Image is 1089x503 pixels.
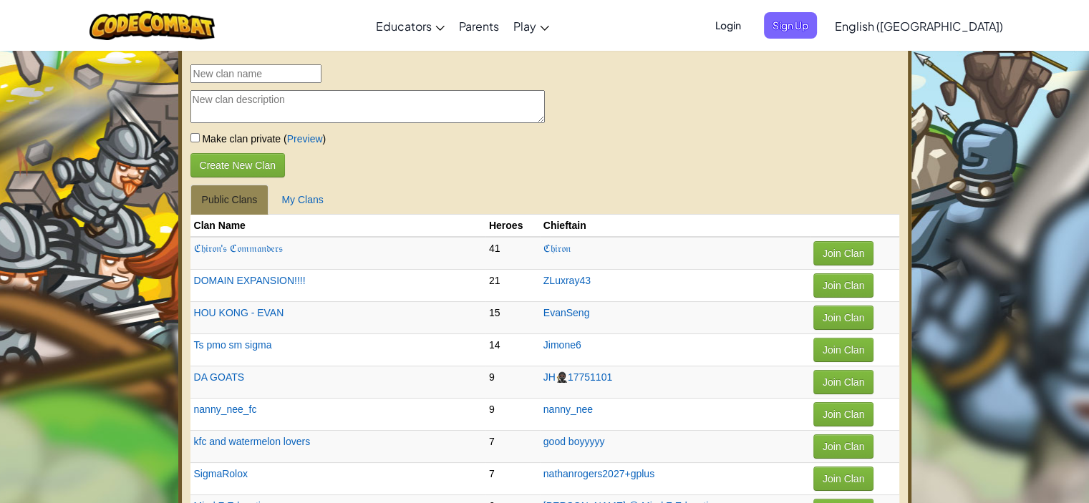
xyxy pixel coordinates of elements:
[543,436,605,447] a: good boyyyyy
[813,273,873,298] button: Join Clan
[194,468,248,479] a: SigmaRolox
[200,133,281,145] span: Make clan private
[190,153,286,177] button: Create New Clan
[194,436,311,447] a: kfc and watermelon lovers
[543,371,612,383] a: JH🥷🏿17751101
[543,468,654,479] a: nathanrogers2027+gplus
[485,237,540,270] td: 41
[764,12,817,39] button: Sign Up
[543,339,581,351] a: Jimone6
[813,306,873,330] button: Join Clan
[707,12,750,39] button: Login
[190,185,269,215] a: Public Clans
[543,404,593,415] a: nanny_nee
[281,133,287,145] span: (
[813,402,873,426] button: Join Clan
[485,399,540,431] td: 9
[485,463,540,495] td: 7
[190,215,485,237] th: Clan Name
[89,11,215,40] img: CodeCombat logo
[506,6,556,45] a: Play
[813,241,873,265] button: Join Clan
[543,243,571,254] a: ℭ𝔥𝔦𝔯𝔬𝔫
[287,133,323,145] a: Preview
[485,366,540,399] td: 9
[376,19,432,34] span: Educators
[540,215,810,237] th: Chieftain
[190,64,321,83] input: New clan name
[543,307,590,318] a: EvanSeng
[194,371,245,383] a: DA GOATS
[485,215,540,237] th: Heroes
[485,334,540,366] td: 14
[452,6,506,45] a: Parents
[485,302,540,334] td: 15
[513,19,536,34] span: Play
[813,467,873,491] button: Join Clan
[322,133,326,145] span: )
[194,307,284,318] a: HOU KONG - EVAN
[543,275,591,286] a: ZLuxray43
[813,370,873,394] button: Join Clan
[194,243,284,254] a: ℭ𝔥𝔦𝔯𝔬𝔫'𝔰 ℭ𝔬𝔪𝔪𝔞𝔫𝔡𝔢𝔯𝔰
[813,338,873,362] button: Join Clan
[813,434,873,459] button: Join Clan
[828,6,1010,45] a: English ([GEOGRAPHIC_DATA])
[194,339,272,351] a: Ts pmo sm sigma
[270,185,334,215] a: My Clans
[835,19,1003,34] span: English ([GEOGRAPHIC_DATA])
[194,404,257,415] a: nanny_nee_fc
[369,6,452,45] a: Educators
[485,270,540,302] td: 21
[194,275,306,286] a: DOMAIN EXPANSION!!!!
[485,431,540,463] td: 7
